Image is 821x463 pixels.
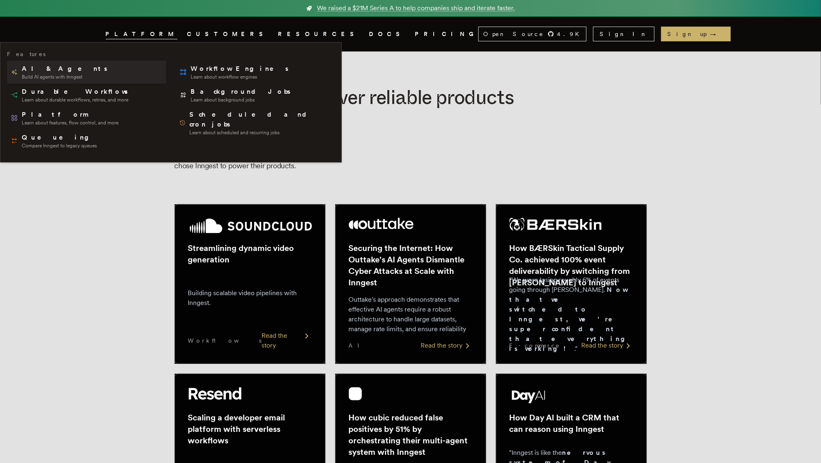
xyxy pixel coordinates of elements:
[7,49,45,59] h3: Features
[188,387,241,400] img: Resend
[188,288,312,308] p: Building scalable video pipelines with Inngest.
[83,17,739,51] nav: Global
[188,218,312,234] img: SoundCloud
[22,142,97,149] span: Compare Inngest to legacy queues
[175,84,516,136] h1: Our customers
[415,29,478,39] a: PRICING
[188,337,262,345] span: Workflows
[22,120,118,126] span: Learn about features, flow control, and more
[191,97,292,103] span: Learn about background jobs
[557,30,584,38] span: 4.9 K
[22,97,129,103] span: Learn about durable workflows, retries, and more
[189,110,332,129] span: Scheduled and cron jobs
[509,242,633,288] h2: How BÆRSkin Tactical Supply Co. achieved 100% event deliverability by switching from [PERSON_NAME...
[509,286,632,352] strong: Now that we switched to Inngest, we're super confident that everything is working!
[317,3,515,13] span: We raised a $21M Series A to help companies ship and iterate faster.
[106,29,177,39] button: PLATFORM
[509,341,560,350] span: E-commerce
[349,412,473,458] h2: How cubic reduced false positives by 51% by orchestrating their multi-agent system with Inngest
[189,129,332,136] span: Learn about scheduled and recurring jobs
[509,275,633,354] p: "We were losing roughly 6% of events going through [PERSON_NAME]. ."
[278,29,359,39] button: RESOURCES
[187,29,268,39] a: CUSTOMERS
[349,295,473,334] p: Outtake's approach demonstrates that effective AI agents require a robust architecture to handle ...
[582,341,633,350] div: Read the story
[509,218,602,231] img: BÆRSkin Tactical Supply Co.
[710,30,724,38] span: →
[191,64,290,74] span: Workflow Engines
[191,74,290,80] span: Learn about workflow engines
[661,27,731,41] a: Sign up
[496,204,647,364] a: BÆRSkin Tactical Supply Co. logoHow BÆRSkin Tactical Supply Co. achieved 100% event deliverabilit...
[22,133,97,142] span: Queueing
[188,412,312,446] h2: Scaling a developer email platform with serverless workflows
[335,204,486,364] a: Outtake logoSecuring the Internet: How Outtake's AI Agents Dismantle Cyber Attacks at Scale with ...
[509,387,548,404] img: Day AI
[349,242,473,288] h2: Securing the Internet: How Outtake's AI Agents Dismantle Cyber Attacks at Scale with Inngest
[188,242,312,265] h2: Streamlining dynamic video generation
[7,129,166,152] a: QueueingCompare Inngest to legacy queues
[22,87,129,97] span: Durable Workflows
[22,64,109,74] span: AI & Agents
[22,74,109,80] span: Build AI agents with Inngest
[369,29,405,39] a: DOCS
[349,341,367,350] span: AI
[509,412,633,435] h2: How Day AI built a CRM that can reason using Inngest
[484,30,544,38] span: Open Source
[7,61,166,84] a: AI & AgentsBuild AI agents with Inngest
[175,85,514,134] span: deliver reliable products for their customers
[421,341,473,350] div: Read the story
[22,110,118,120] span: Platform
[176,61,335,84] a: Workflow EnginesLearn about workflow engines
[349,218,414,229] img: Outtake
[175,204,325,364] a: SoundCloud logoStreamlining dynamic video generationBuilding scalable video pipelines with Innges...
[593,27,655,41] a: Sign In
[262,331,312,350] div: Read the story
[191,87,292,97] span: Background Jobs
[7,106,166,129] a: PlatformLearn about features, flow control, and more
[7,84,166,106] a: Durable WorkflowsLearn about durable workflows, retries, and more
[176,106,335,139] a: Scheduled and cron jobsLearn about scheduled and recurring jobs
[349,387,362,400] img: cubic
[176,84,335,106] a: Background JobsLearn about background jobs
